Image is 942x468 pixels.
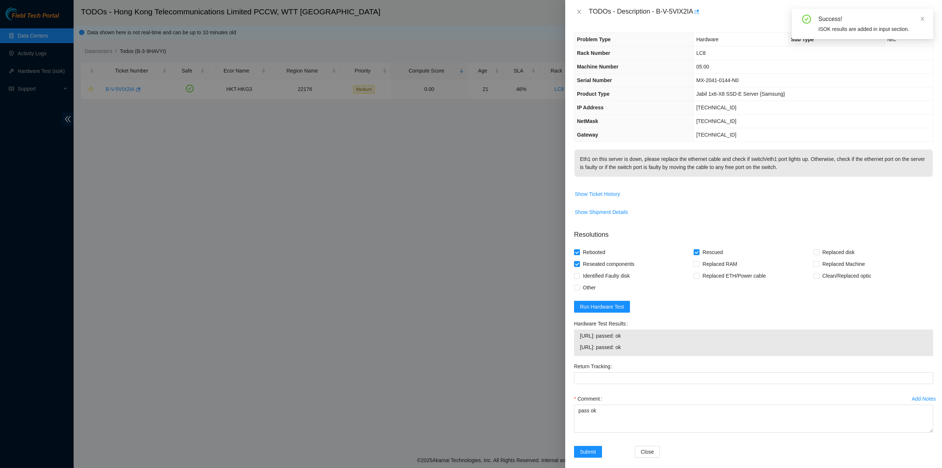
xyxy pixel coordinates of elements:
span: Problem Type [577,36,611,42]
span: Clean/Replaced optic [819,270,874,282]
span: LC8 [696,50,706,56]
button: Close [635,446,660,458]
span: [TECHNICAL_ID] [696,132,736,138]
label: Return Tracking [574,360,616,372]
label: Hardware Test Results [574,318,631,330]
span: Replaced Machine [819,258,868,270]
span: close [576,9,582,15]
span: IP Address [577,105,603,110]
span: Identified Faulty disk [580,270,633,282]
div: Success! [818,15,924,24]
span: Show Shipment Details [575,208,628,216]
span: [TECHNICAL_ID] [696,105,736,110]
span: Rescued [700,246,726,258]
span: Reseated components [580,258,637,270]
span: Replaced RAM [700,258,740,270]
button: Close [574,8,584,15]
span: Rebooted [580,246,608,258]
span: Replaced disk [819,246,858,258]
span: Gateway [577,132,598,138]
button: Submit [574,446,602,458]
label: Comment [574,393,605,405]
span: Close [641,448,654,456]
span: Machine Number [577,64,619,70]
p: Eth1 on this server is down, please replace the ethernet cable and check if switch/eth1 port ligh... [574,149,933,177]
span: Sub Type [791,36,814,42]
span: Show Ticket History [575,190,620,198]
button: Add Notes [911,393,936,405]
span: 05:00 [696,64,709,70]
span: MX-2041-0144-N0 [696,77,739,83]
button: Show Shipment Details [574,206,628,218]
span: Product Type [577,91,609,97]
span: [TECHNICAL_ID] [696,118,736,124]
span: Serial Number [577,77,612,83]
textarea: Comment [574,405,933,433]
span: [URL]: passed: ok [580,343,927,351]
span: Hardware [696,36,719,42]
span: Jabil 1x6-X8 SSD-E Server {Samsung} [696,91,785,97]
div: ISOK results are added in input section. [818,25,924,33]
span: Replaced ETH/Power cable [700,270,769,282]
button: Run Hardware Test [574,301,630,313]
span: close [920,16,925,21]
input: Return Tracking [574,372,933,384]
span: Run Hardware Test [580,303,624,311]
div: TODOs - Description - B-V-5VIX2IA [589,6,933,18]
span: check-circle [802,15,811,24]
span: [URL]: passed: ok [580,332,927,340]
span: NetMask [577,118,598,124]
p: Resolutions [574,224,933,240]
div: Add Notes [912,396,936,401]
button: Show Ticket History [574,188,620,200]
span: Other [580,282,599,293]
span: Submit [580,448,596,456]
span: Rack Number [577,50,610,56]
